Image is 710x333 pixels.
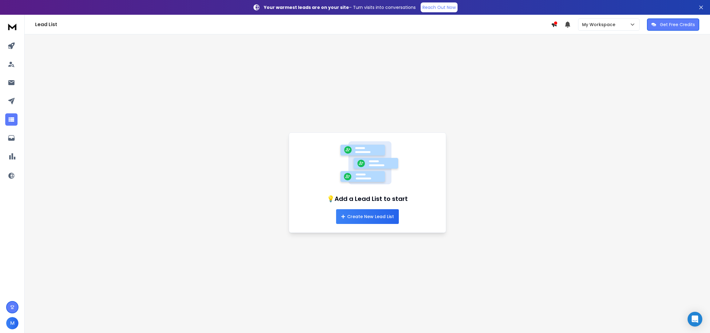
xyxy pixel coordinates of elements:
div: Open Intercom Messenger [688,312,702,327]
button: M [6,317,18,329]
img: logo [6,21,18,32]
h1: Lead List [35,21,551,28]
button: Get Free Credits [647,18,699,31]
button: Create New Lead List [336,209,399,224]
strong: Your warmest leads are on your site [264,4,349,10]
p: Get Free Credits [660,22,695,28]
a: Reach Out Now [421,2,458,12]
h1: 💡Add a Lead List to start [327,194,408,203]
p: Reach Out Now [422,4,456,10]
p: My Workspace [582,22,618,28]
p: – Turn visits into conversations [264,4,416,10]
